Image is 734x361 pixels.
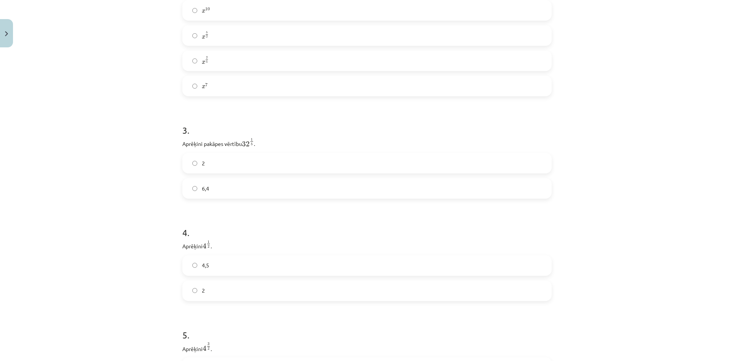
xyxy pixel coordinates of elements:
[192,288,197,293] input: 2
[206,61,208,63] span: 5
[182,214,552,238] h1: 4 .
[205,83,208,87] span: 7
[202,185,209,193] span: 6,4
[208,347,209,350] span: 2
[182,342,552,353] p: Aprēķini .
[202,159,205,167] span: 2
[202,36,205,39] span: x
[205,8,210,11] span: 10
[192,186,197,191] input: 6,4
[182,138,552,148] p: Aprēķini pakāpes vērtību .
[251,138,253,141] span: 1
[206,36,208,38] span: 2
[182,240,552,251] p: Aprēķini .
[202,85,205,89] span: x
[208,240,209,243] span: 1
[202,287,205,295] span: 2
[206,31,208,34] span: 5
[202,61,205,64] span: x
[242,141,250,147] span: 32
[251,143,253,146] span: 5
[202,10,205,13] span: x
[192,263,197,268] input: 4,5
[182,112,552,135] h1: 3 .
[208,245,209,248] span: 2
[192,161,197,166] input: 2
[208,343,209,345] span: 3
[206,57,208,59] span: 2
[5,31,8,36] img: icon-close-lesson-0947bae3869378f0d4975bcd49f059093ad1ed9edebbc8119c70593378902aed.svg
[202,261,209,269] span: 4,5
[182,316,552,340] h1: 5 .
[203,243,206,249] span: 4
[203,345,206,351] span: 4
